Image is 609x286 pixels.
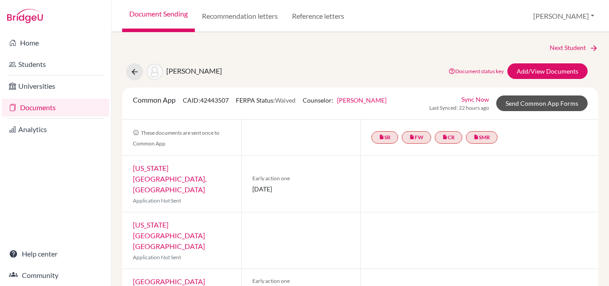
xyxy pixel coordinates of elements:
[2,245,109,263] a: Help center
[496,95,588,111] a: Send Common App Forms
[507,63,588,79] a: Add/View Documents
[461,95,489,104] a: Sync Now
[466,131,498,144] a: insert_drive_fileSMR
[133,129,219,147] span: These documents are sent once to Common App
[236,96,296,104] span: FERPA Status:
[183,96,229,104] span: CAID: 42443507
[166,66,222,75] span: [PERSON_NAME]
[275,96,296,104] span: Waived
[133,277,205,286] a: [GEOGRAPHIC_DATA]
[252,277,350,285] span: Early action one
[303,96,387,104] span: Counselor:
[252,184,350,194] span: [DATE]
[2,99,109,116] a: Documents
[2,266,109,284] a: Community
[429,104,489,112] span: Last Synced: 22 hours ago
[529,8,598,25] button: [PERSON_NAME]
[2,55,109,73] a: Students
[133,95,176,104] span: Common App
[449,68,504,75] a: Document status key
[409,134,415,140] i: insert_drive_file
[442,134,448,140] i: insert_drive_file
[2,120,109,138] a: Analytics
[337,96,387,104] a: [PERSON_NAME]
[371,131,398,144] a: insert_drive_fileSR
[7,9,43,23] img: Bridge-U
[550,43,598,53] a: Next Student
[402,131,431,144] a: insert_drive_fileFW
[133,254,181,261] span: Application Not Sent
[133,164,206,194] a: [US_STATE][GEOGRAPHIC_DATA], [GEOGRAPHIC_DATA]
[2,34,109,52] a: Home
[2,77,109,95] a: Universities
[133,197,181,204] span: Application Not Sent
[252,174,350,182] span: Early action one
[473,134,479,140] i: insert_drive_file
[133,220,205,250] a: [US_STATE][GEOGRAPHIC_DATA] [GEOGRAPHIC_DATA]
[379,134,384,140] i: insert_drive_file
[435,131,462,144] a: insert_drive_fileCR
